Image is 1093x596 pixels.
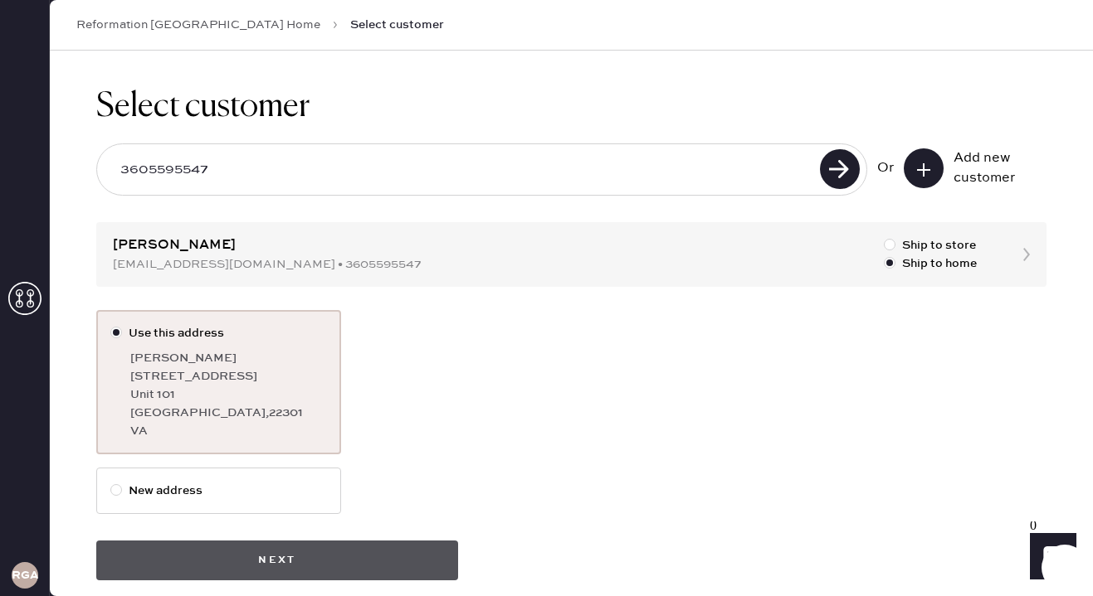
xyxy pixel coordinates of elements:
[954,148,1037,188] div: Add new customer
[884,236,977,254] label: Ship to store
[1014,521,1086,593] iframe: Front Chat
[130,385,327,404] div: Unit 101
[12,569,38,581] h3: RGA
[884,254,977,273] label: Ship to home
[96,87,1047,127] h1: Select customer
[76,17,320,33] a: Reformation [GEOGRAPHIC_DATA] Home
[110,482,327,500] label: New address
[107,151,815,189] input: Search by email or phone number
[130,367,327,385] div: [STREET_ADDRESS]
[96,540,458,580] button: Next
[110,324,327,342] label: Use this address
[130,349,327,367] div: [PERSON_NAME]
[350,17,444,33] span: Select customer
[877,158,894,178] div: Or
[130,422,327,440] div: VA
[130,404,327,422] div: [GEOGRAPHIC_DATA] , 22301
